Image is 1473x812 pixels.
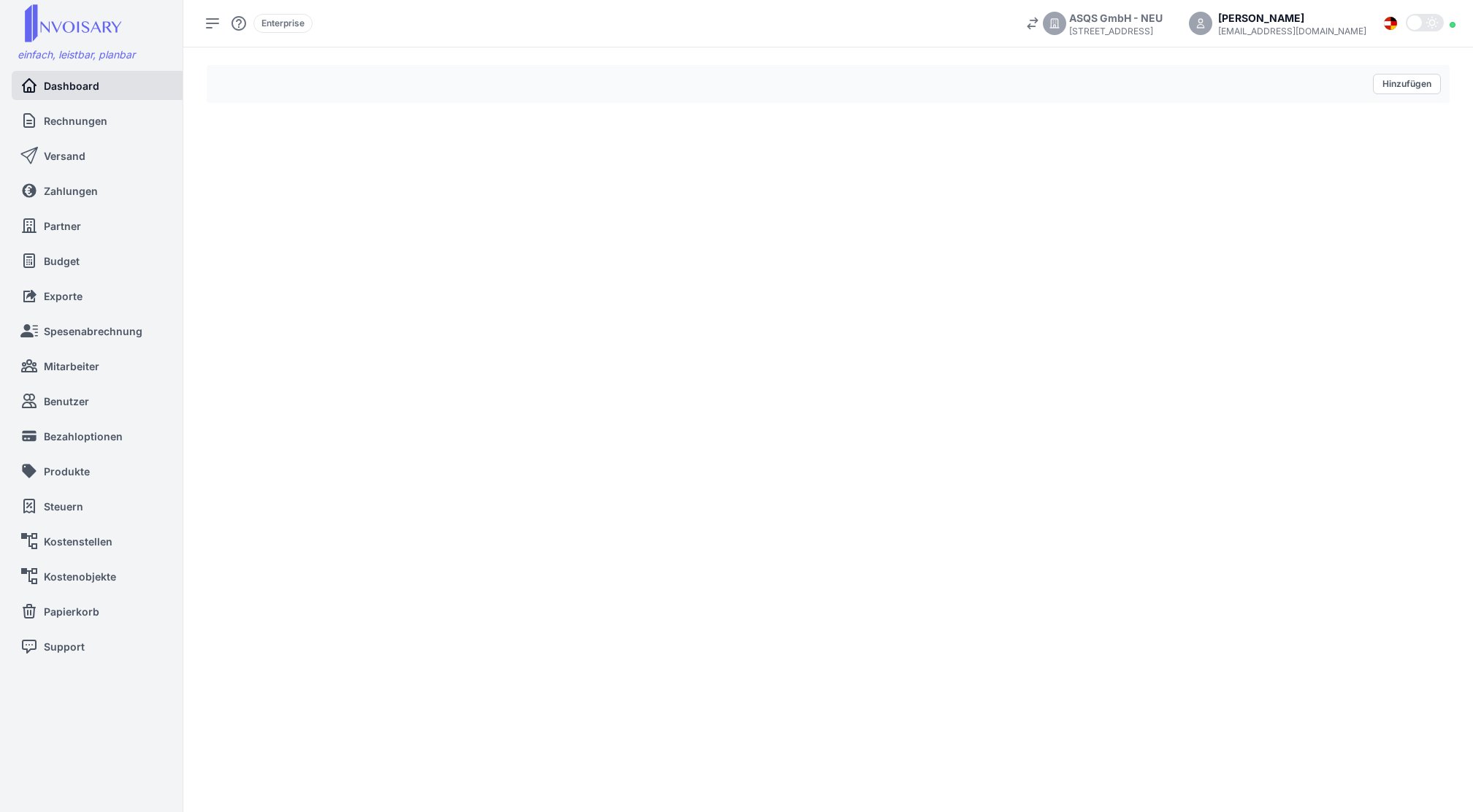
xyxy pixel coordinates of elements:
span: einfach, leistbar, planbar [18,48,135,61]
span: Papierkorb [44,604,99,619]
a: Produkte [20,456,177,486]
div: Online [1450,22,1455,28]
span: Kostenobjekte [44,569,116,584]
span: Support [44,639,85,654]
span: Benutzer [44,394,89,409]
a: Spesenabrechnung [20,316,177,345]
a: Benutzer [20,386,177,415]
div: Enterprise [253,14,313,33]
div: [EMAIL_ADDRESS][DOMAIN_NAME] [1218,26,1366,37]
a: Bezahloptionen [20,421,171,451]
a: Budget [20,246,177,275]
div: [PERSON_NAME] [1218,10,1366,26]
button: Hinzufügen [1373,74,1441,94]
a: Support [20,632,177,661]
a: Zahlungen [20,176,177,205]
a: Kostenstellen [20,526,171,556]
span: Exporte [44,288,83,304]
a: Versand [20,141,177,170]
a: Papierkorb [20,597,177,626]
a: Exporte [20,281,177,310]
span: Produkte [44,464,90,479]
a: Mitarbeiter [20,351,171,380]
img: Flag_de.svg [1384,17,1397,30]
a: Dashboard [20,71,177,100]
span: Budget [44,253,80,269]
span: Versand [44,148,85,164]
span: Partner [44,218,81,234]
a: Rechnungen [20,106,171,135]
span: Rechnungen [44,113,107,129]
div: ASQS GmbH - NEU [1069,10,1163,26]
span: Kostenstellen [44,534,112,549]
a: Partner [20,211,171,240]
a: Kostenobjekte [20,562,171,591]
a: Enterprise [253,16,313,28]
a: Steuern [20,491,171,521]
span: Steuern [44,499,83,514]
span: Bezahloptionen [44,429,123,444]
span: Mitarbeiter [44,359,99,374]
span: Spesenabrechnung [44,323,142,339]
span: Zahlungen [44,183,98,199]
div: [STREET_ADDRESS] [1069,26,1163,37]
span: Dashboard [44,78,99,93]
